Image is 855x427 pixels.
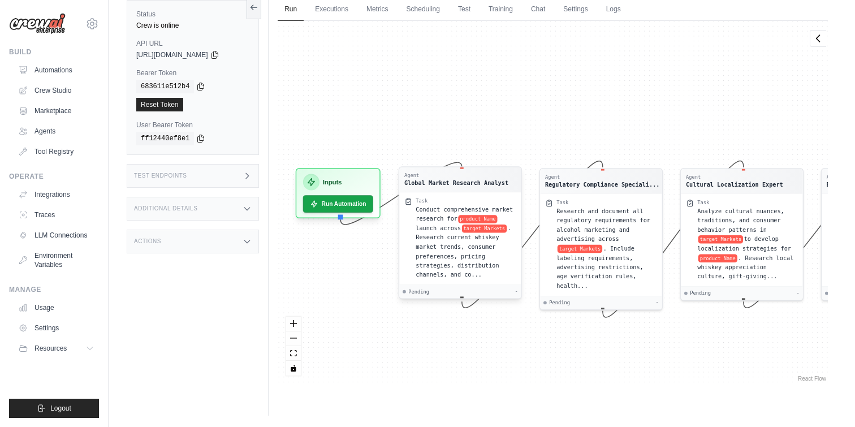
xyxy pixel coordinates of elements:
div: Conduct comprehensive market research for {product Name} launch across {target Markets}. Research... [416,205,517,279]
a: Integrations [14,186,99,204]
iframe: Chat Widget [798,373,855,427]
div: Task [556,199,568,206]
button: Resources [14,339,99,357]
label: User Bearer Token [136,120,249,130]
g: Edge from inputsNode to 2dc52a5efcc1d59d31117b80e441febf [340,162,462,225]
span: Pending [549,299,570,306]
div: Manage [9,285,99,294]
a: Settings [14,319,99,337]
code: ff12440ef8e1 [136,132,194,145]
span: Analyze cultural nuances, traditions, and consumer behavior patterns in [697,208,784,233]
span: target Markets [698,235,743,244]
a: Automations [14,61,99,79]
code: 683611e512b4 [136,80,194,93]
div: - [656,299,659,306]
a: Traces [14,206,99,224]
span: product Name [698,254,737,262]
div: React Flow controls [286,317,301,376]
label: Status [136,10,249,19]
a: Marketplace [14,102,99,120]
span: target Markets [462,225,507,233]
span: target Markets [558,245,602,253]
div: Operate [9,172,99,181]
label: API URL [136,39,249,48]
span: [URL][DOMAIN_NAME] [136,50,208,59]
div: Global Market Research Analyst [404,179,508,187]
span: . Include labeling requirements, advertising restrictions, age verification rules, health... [556,245,643,289]
div: Research and document all regulatory requirements for alcohol marketing and advertising across {t... [556,206,657,291]
div: Task [697,199,709,206]
g: Edge from 3c1f4fc85c62277f19afe55de5adef11 to 8e10fd216e139b587a7659a9fba507d5 [603,161,744,317]
span: Resources [34,344,67,353]
div: Analyze cultural nuances, traditions, and consumer behavior patterns in {target Markets} to devel... [697,206,798,281]
a: Reset Token [136,98,183,111]
a: React Flow attribution [798,376,826,382]
div: AgentRegulatory Compliance Speciali...TaskResearch and document all regulatory requirements for a... [539,168,663,310]
h3: Inputs [323,177,342,187]
span: product Name [459,215,498,223]
div: Crew is online [136,21,249,30]
span: Pending [690,290,711,297]
div: - [515,288,518,295]
button: zoom in [286,317,301,331]
div: AgentGlobal Market Research AnalystTaskConduct comprehensive market research forproduct Namelaunc... [399,168,522,300]
g: Edge from 2dc52a5efcc1d59d31117b80e441febf to 3c1f4fc85c62277f19afe55de5adef11 [462,161,603,308]
h3: Test Endpoints [134,172,187,179]
div: InputsRun Automation [296,168,381,218]
h3: Additional Details [134,205,197,212]
button: zoom out [286,331,301,346]
div: Build [9,48,99,57]
button: toggle interactivity [286,361,301,376]
a: Agents [14,122,99,140]
button: Logout [9,399,99,418]
span: . Research current whiskey market trends, consumer preferences, pricing strategies, distribution ... [416,225,511,278]
button: fit view [286,346,301,361]
label: Bearer Token [136,68,249,77]
img: Logo [9,13,66,34]
div: AgentCultural Localization ExpertTaskAnalyze cultural nuances, traditions, and consumer behavior ... [680,168,804,300]
span: Logout [50,404,71,413]
span: launch across [416,225,461,231]
a: LLM Connections [14,226,99,244]
span: Pending [408,288,429,295]
a: Environment Variables [14,247,99,274]
div: Agent [686,174,783,180]
span: . Research local whiskey appreciation culture, gift-giving... [697,255,793,280]
span: Conduct comprehensive market research for [416,206,513,222]
span: to develop localization strategies for [697,236,791,252]
a: Tool Registry [14,143,99,161]
a: Usage [14,299,99,317]
h3: Actions [134,238,161,245]
div: Agent [404,172,508,179]
div: Agent [545,174,659,180]
span: Research and document all regulatory requirements for alcohol marketing and advertising across [556,208,650,242]
div: Regulatory Compliance Specialist [545,180,659,189]
div: Cultural Localization Expert [686,180,783,189]
div: Task [416,197,428,204]
button: Run Automation [303,195,373,213]
a: Crew Studio [14,81,99,100]
div: - [797,290,800,297]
